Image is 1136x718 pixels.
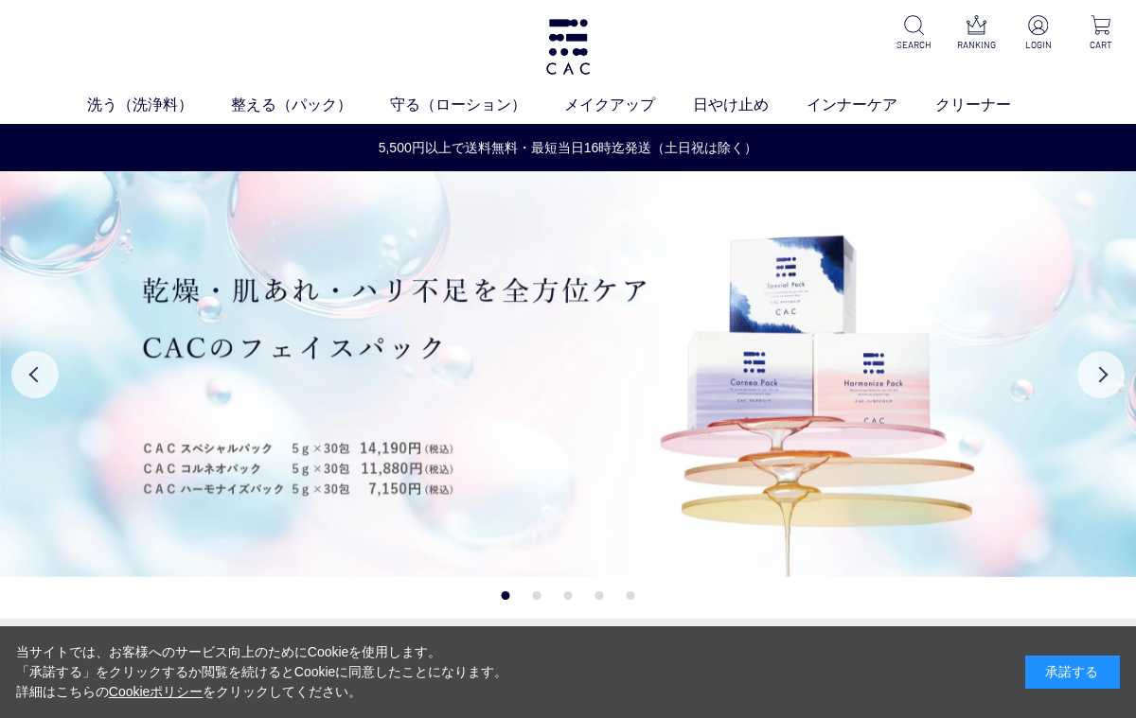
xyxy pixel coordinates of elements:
[894,38,933,52] p: SEARCH
[390,94,564,116] a: 守る（ローション）
[87,94,231,116] a: 洗う（洗浄料）
[956,38,996,52] p: RANKING
[693,94,807,116] a: 日やけ止め
[11,351,59,398] button: Previous
[564,591,573,600] button: 3 of 5
[935,94,1049,116] a: クリーナー
[502,591,510,600] button: 1 of 5
[595,591,604,600] button: 4 of 5
[1019,15,1058,52] a: LOGIN
[1077,351,1125,398] button: Next
[807,94,935,116] a: インナーケア
[894,15,933,52] a: SEARCH
[16,642,508,702] div: 当サイトでは、お客様へのサービス向上のためにCookieを使用します。 「承諾する」をクリックするか閲覧を続けるとCookieに同意したことになります。 詳細はこちらの をクリックしてください。
[543,19,593,75] img: logo
[1,138,1135,158] a: 5,500円以上で送料無料・最短当日16時迄発送（土日祝は除く）
[533,591,541,600] button: 2 of 5
[1081,15,1121,52] a: CART
[627,591,635,600] button: 5 of 5
[109,684,204,699] a: Cookieポリシー
[231,94,390,116] a: 整える（パック）
[1025,656,1120,689] div: 承諾する
[1081,38,1121,52] p: CART
[1019,38,1058,52] p: LOGIN
[956,15,996,52] a: RANKING
[564,94,693,116] a: メイクアップ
